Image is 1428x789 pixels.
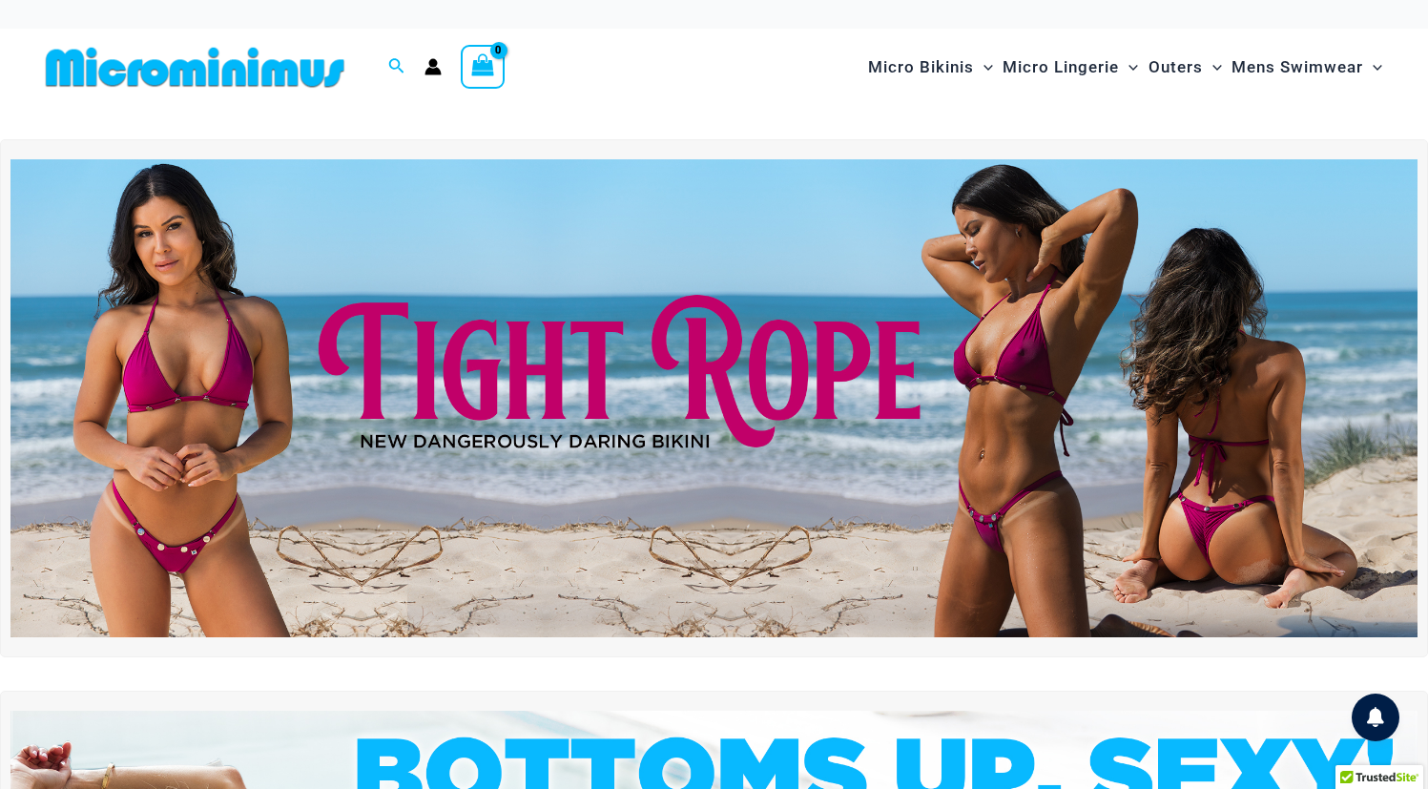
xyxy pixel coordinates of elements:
a: Mens SwimwearMenu ToggleMenu Toggle [1227,38,1387,96]
span: Menu Toggle [1203,43,1222,92]
span: Menu Toggle [974,43,993,92]
a: Micro LingerieMenu ToggleMenu Toggle [998,38,1143,96]
a: OutersMenu ToggleMenu Toggle [1144,38,1227,96]
span: Mens Swimwear [1231,43,1363,92]
span: Menu Toggle [1363,43,1382,92]
span: Micro Bikinis [868,43,974,92]
a: Search icon link [388,55,405,79]
img: MM SHOP LOGO FLAT [38,46,352,89]
span: Micro Lingerie [1003,43,1119,92]
nav: Site Navigation [860,35,1390,99]
span: Outers [1149,43,1203,92]
a: View Shopping Cart, empty [461,45,505,89]
a: Account icon link [424,58,442,75]
span: Menu Toggle [1119,43,1138,92]
img: Tight Rope Pink Bikini [10,159,1418,637]
a: Micro BikinisMenu ToggleMenu Toggle [863,38,998,96]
